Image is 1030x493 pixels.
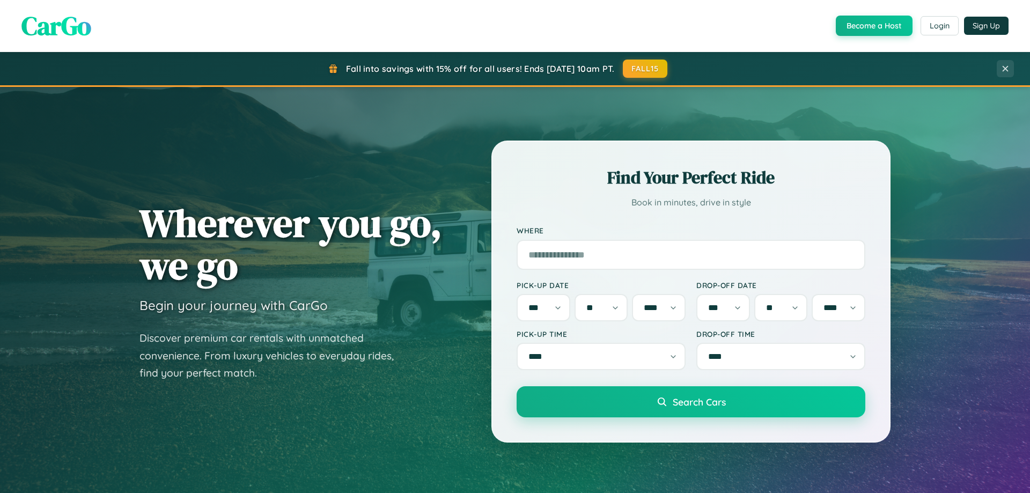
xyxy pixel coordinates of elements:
button: Sign Up [964,17,1009,35]
p: Book in minutes, drive in style [517,195,865,210]
label: Drop-off Time [696,329,865,339]
p: Discover premium car rentals with unmatched convenience. From luxury vehicles to everyday rides, ... [139,329,408,382]
span: Search Cars [673,396,726,408]
h1: Wherever you go, we go [139,202,442,286]
span: Fall into savings with 15% off for all users! Ends [DATE] 10am PT. [346,63,615,74]
label: Drop-off Date [696,281,865,290]
button: Become a Host [836,16,913,36]
h3: Begin your journey with CarGo [139,297,328,313]
label: Pick-up Time [517,329,686,339]
button: Login [921,16,959,35]
button: FALL15 [623,60,668,78]
span: CarGo [21,8,91,43]
h2: Find Your Perfect Ride [517,166,865,189]
label: Pick-up Date [517,281,686,290]
button: Search Cars [517,386,865,417]
label: Where [517,226,865,236]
